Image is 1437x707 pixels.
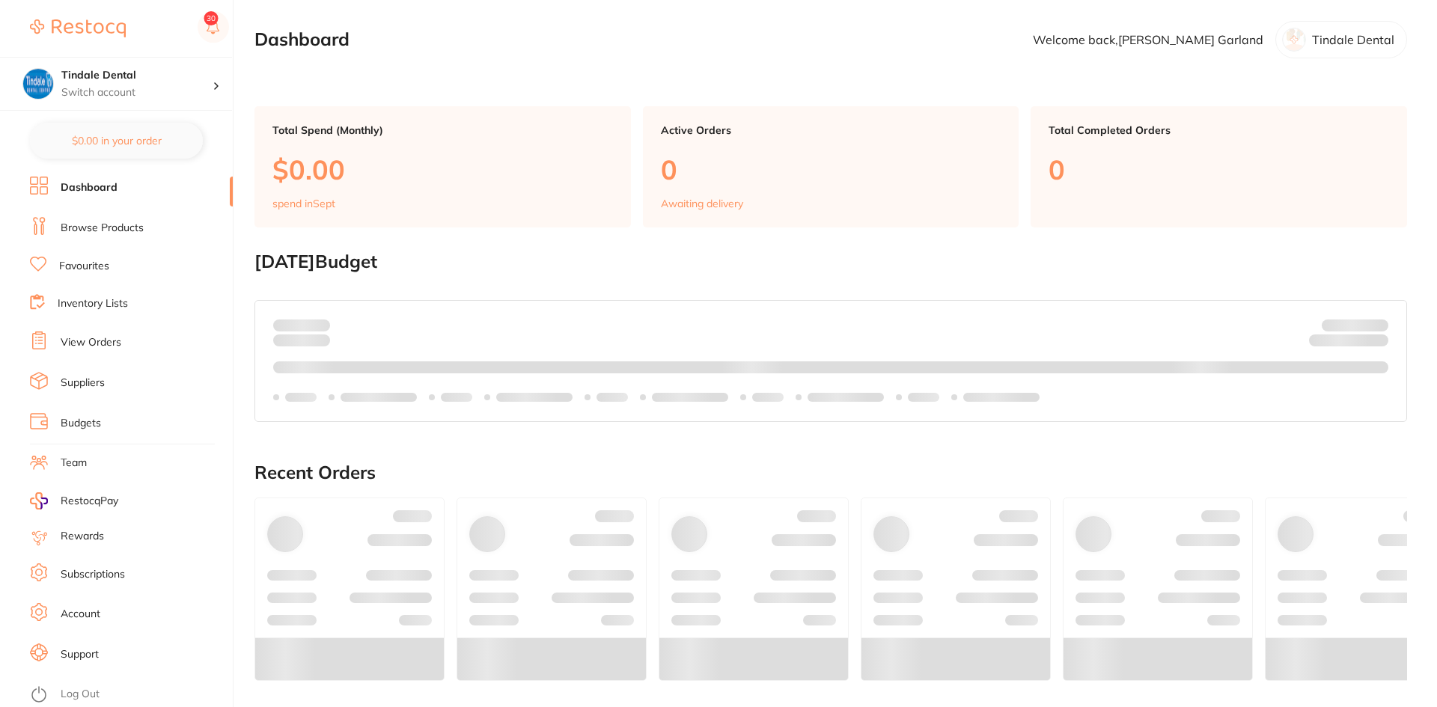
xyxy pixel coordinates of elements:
a: Account [61,607,100,622]
a: Favourites [59,259,109,274]
p: Labels [908,391,939,403]
a: Team [61,456,87,471]
a: Active Orders0Awaiting delivery [643,106,1019,227]
a: Inventory Lists [58,296,128,311]
strong: $0.00 [304,318,330,331]
p: Remaining: [1309,331,1388,349]
a: Browse Products [61,221,144,236]
a: Total Completed Orders0 [1031,106,1407,227]
a: Suppliers [61,376,105,391]
p: month [273,331,330,349]
p: Labels extended [963,391,1040,403]
p: Labels extended [652,391,728,403]
a: Log Out [61,687,100,702]
a: Subscriptions [61,567,125,582]
h2: [DATE] Budget [254,251,1407,272]
span: RestocqPay [61,494,118,509]
p: Labels extended [496,391,573,403]
p: Welcome back, [PERSON_NAME] Garland [1033,33,1263,46]
a: Restocq Logo [30,11,126,46]
img: Tindale Dental [23,69,53,99]
p: Budget: [1322,319,1388,331]
p: 0 [1049,154,1389,185]
p: Tindale Dental [1312,33,1394,46]
p: Labels extended [341,391,417,403]
a: RestocqPay [30,492,118,509]
p: Total Completed Orders [1049,124,1389,136]
p: Labels extended [808,391,884,403]
h2: Recent Orders [254,462,1407,483]
a: Support [61,647,99,662]
button: $0.00 in your order [30,123,203,159]
a: Budgets [61,416,101,431]
img: Restocq Logo [30,19,126,37]
p: Spent: [273,319,330,331]
a: Total Spend (Monthly)$0.00spend inSept [254,106,631,227]
p: Awaiting delivery [661,198,743,209]
p: Total Spend (Monthly) [272,124,613,136]
img: RestocqPay [30,492,48,509]
a: Dashboard [61,180,118,195]
strong: $NaN [1359,318,1388,331]
p: Active Orders [661,124,1001,136]
strong: $0.00 [1362,337,1388,350]
p: 0 [661,154,1001,185]
h2: Dashboard [254,29,350,50]
button: Log Out [30,683,228,707]
p: Labels [441,391,472,403]
a: View Orders [61,335,121,350]
p: Switch account [61,85,213,100]
h4: Tindale Dental [61,68,213,83]
a: Rewards [61,529,104,544]
p: Labels [597,391,628,403]
p: Labels [752,391,784,403]
p: $0.00 [272,154,613,185]
p: spend in Sept [272,198,335,209]
p: Labels [285,391,317,403]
